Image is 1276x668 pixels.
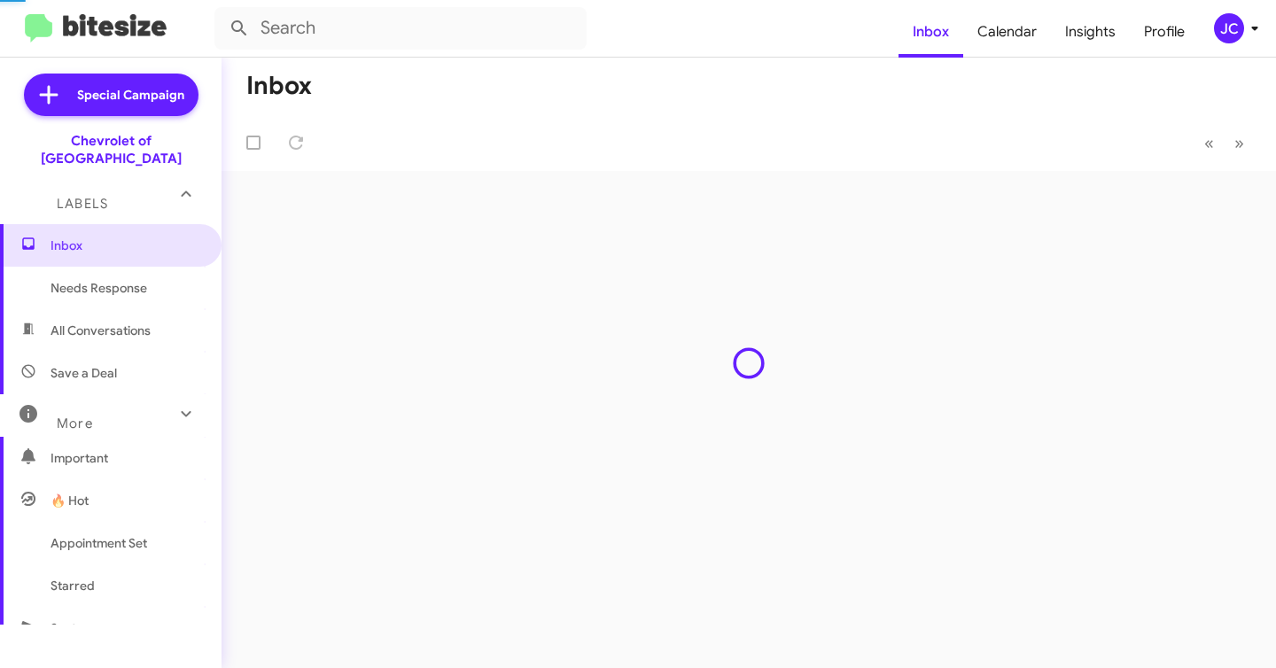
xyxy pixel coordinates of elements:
[214,7,587,50] input: Search
[963,6,1051,58] a: Calendar
[1199,13,1257,43] button: JC
[1051,6,1130,58] a: Insights
[51,237,201,254] span: Inbox
[24,74,198,116] a: Special Campaign
[1130,6,1199,58] a: Profile
[899,6,963,58] a: Inbox
[57,416,93,431] span: More
[51,364,117,382] span: Save a Deal
[1234,132,1244,154] span: »
[1194,125,1255,161] nav: Page navigation example
[57,196,108,212] span: Labels
[51,619,76,637] span: Sent
[51,449,201,467] span: Important
[77,86,184,104] span: Special Campaign
[1224,125,1255,161] button: Next
[51,322,151,339] span: All Conversations
[1194,125,1225,161] button: Previous
[246,72,312,100] h1: Inbox
[51,534,147,552] span: Appointment Set
[51,492,89,509] span: 🔥 Hot
[1214,13,1244,43] div: JC
[51,279,201,297] span: Needs Response
[1204,132,1214,154] span: «
[51,577,95,594] span: Starred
